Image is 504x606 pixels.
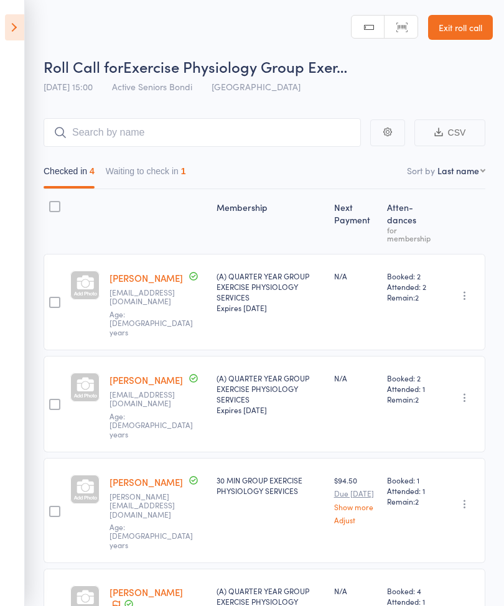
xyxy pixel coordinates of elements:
[387,585,435,596] span: Booked: 4
[110,585,183,599] a: [PERSON_NAME]
[212,80,301,93] span: [GEOGRAPHIC_DATA]
[334,271,378,281] div: N/A
[387,226,435,242] div: for membership
[387,485,435,496] span: Attended: 1
[106,160,186,189] button: Waiting to check in1
[110,521,193,550] span: Age: [DEMOGRAPHIC_DATA] years
[334,516,378,524] a: Adjust
[44,56,123,77] span: Roll Call for
[387,271,435,281] span: Booked: 2
[90,166,95,176] div: 4
[387,496,435,506] span: Remain:
[123,56,347,77] span: Exercise Physiology Group Exer…
[415,394,419,404] span: 2
[387,475,435,485] span: Booked: 1
[407,164,435,177] label: Sort by
[112,80,192,93] span: Active Seniors Bondi
[110,309,193,337] span: Age: [DEMOGRAPHIC_DATA] years
[414,119,485,146] button: CSV
[110,271,183,284] a: [PERSON_NAME]
[437,164,479,177] div: Last name
[217,302,324,313] div: Expires [DATE]
[217,404,324,415] div: Expires [DATE]
[44,118,361,147] input: Search by name
[334,475,378,524] div: $94.50
[334,503,378,511] a: Show more
[334,489,378,498] small: Due [DATE]
[110,288,190,306] small: deskahn@gmail.com
[329,195,383,248] div: Next Payment
[110,411,193,439] span: Age: [DEMOGRAPHIC_DATA] years
[44,80,93,93] span: [DATE] 15:00
[387,383,435,394] span: Attended: 1
[217,271,324,313] div: (A) QUARTER YEAR GROUP EXERCISE PHYSIOLOGY SERVICES
[110,373,183,386] a: [PERSON_NAME]
[110,492,190,519] small: john@ashtonspatchurst.com.au
[415,292,419,302] span: 2
[428,15,493,40] a: Exit roll call
[217,475,324,496] div: 30 MIN GROUP EXERCISE PHYSIOLOGY SERVICES
[110,475,183,488] a: [PERSON_NAME]
[387,373,435,383] span: Booked: 2
[387,292,435,302] span: Remain:
[334,373,378,383] div: N/A
[217,373,324,415] div: (A) QUARTER YEAR GROUP EXERCISE PHYSIOLOGY SERVICES
[334,585,378,596] div: N/A
[387,394,435,404] span: Remain:
[181,166,186,176] div: 1
[382,195,440,248] div: Atten­dances
[387,281,435,292] span: Attended: 2
[415,496,419,506] span: 2
[110,390,190,408] small: clarepainter99@gmail.com
[44,160,95,189] button: Checked in4
[212,195,329,248] div: Membership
